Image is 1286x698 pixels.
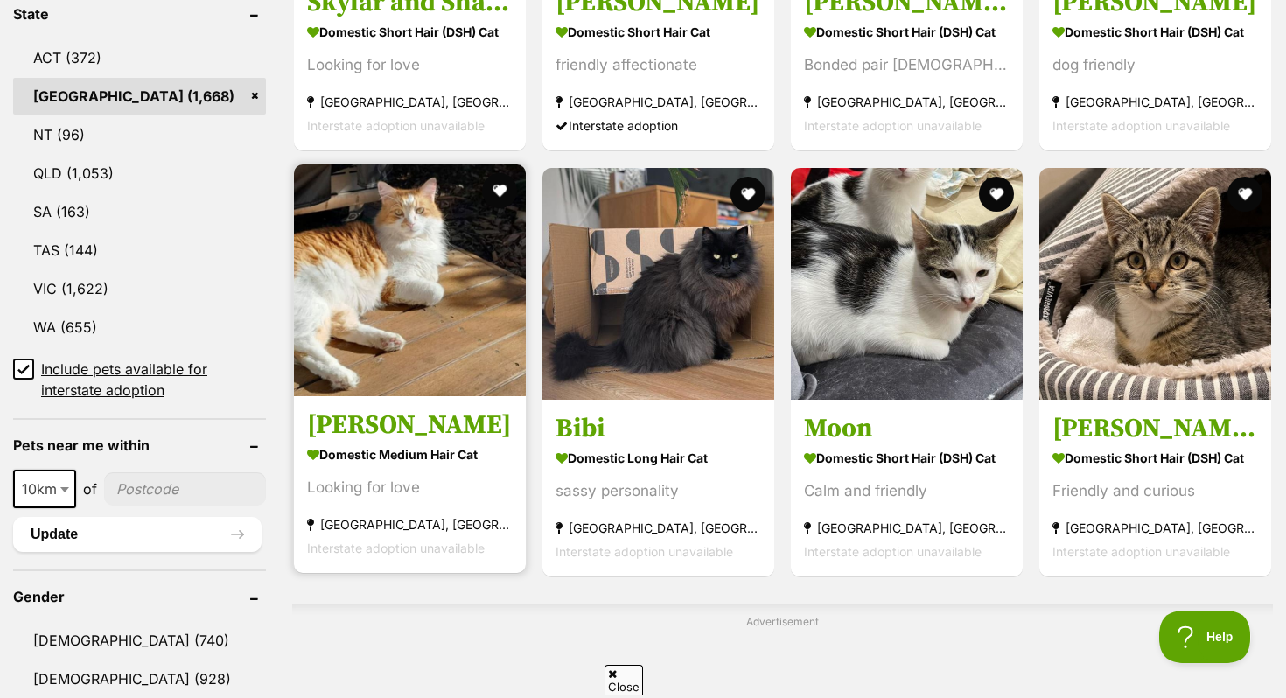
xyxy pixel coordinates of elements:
[307,408,513,442] h3: [PERSON_NAME]
[791,399,1023,576] a: Moon Domestic Short Hair (DSH) Cat Calm and friendly [GEOGRAPHIC_DATA], [GEOGRAPHIC_DATA] Interst...
[13,78,266,115] a: [GEOGRAPHIC_DATA] (1,668)
[83,478,97,499] span: of
[294,395,526,573] a: [PERSON_NAME] Domestic Medium Hair Cat Looking for love [GEOGRAPHIC_DATA], [GEOGRAPHIC_DATA] Inte...
[1052,479,1258,503] div: Friendly and curious
[307,513,513,536] strong: [GEOGRAPHIC_DATA], [GEOGRAPHIC_DATA]
[307,442,513,467] strong: Domestic Medium Hair Cat
[542,399,774,576] a: Bibi Domestic Long Hair Cat sassy personality [GEOGRAPHIC_DATA], [GEOGRAPHIC_DATA] Interstate ado...
[307,541,485,555] span: Interstate adoption unavailable
[1039,399,1271,576] a: [PERSON_NAME] the Explorer! Domestic Short Hair (DSH) Cat Friendly and curious [GEOGRAPHIC_DATA],...
[556,479,761,503] div: sassy personality
[13,193,266,230] a: SA (163)
[13,39,266,76] a: ACT (372)
[1227,177,1262,212] button: favourite
[804,54,1010,78] div: Bonded pair [DEMOGRAPHIC_DATA] & [DEMOGRAPHIC_DATA]
[482,173,517,208] button: favourite
[542,168,774,400] img: Bibi - Domestic Long Hair Cat
[556,516,761,540] strong: [GEOGRAPHIC_DATA], [GEOGRAPHIC_DATA]
[556,115,761,138] div: Interstate adoption
[294,164,526,396] img: Marcel - Domestic Medium Hair Cat
[605,665,643,695] span: Close
[13,660,266,697] a: [DEMOGRAPHIC_DATA] (928)
[556,54,761,78] div: friendly affectionate
[13,155,266,192] a: QLD (1,053)
[791,168,1023,400] img: Moon - Domestic Short Hair (DSH) Cat
[1052,54,1258,78] div: dog friendly
[804,119,982,134] span: Interstate adoption unavailable
[307,91,513,115] strong: [GEOGRAPHIC_DATA], [GEOGRAPHIC_DATA]
[13,437,266,453] header: Pets near me within
[1052,91,1258,115] strong: [GEOGRAPHIC_DATA], [GEOGRAPHIC_DATA]
[1159,611,1251,663] iframe: Help Scout Beacon - Open
[804,544,982,559] span: Interstate adoption unavailable
[15,477,74,501] span: 10km
[13,309,266,346] a: WA (655)
[13,6,266,22] header: State
[104,472,266,506] input: postcode
[1052,445,1258,471] strong: Domestic Short Hair (DSH) Cat
[307,54,513,78] div: Looking for love
[556,20,761,45] strong: Domestic Short Hair Cat
[1052,119,1230,134] span: Interstate adoption unavailable
[804,91,1010,115] strong: [GEOGRAPHIC_DATA], [GEOGRAPHIC_DATA]
[979,177,1014,212] button: favourite
[13,470,76,508] span: 10km
[307,119,485,134] span: Interstate adoption unavailable
[556,544,733,559] span: Interstate adoption unavailable
[730,177,765,212] button: favourite
[13,232,266,269] a: TAS (144)
[13,589,266,604] header: Gender
[804,412,1010,445] h3: Moon
[804,445,1010,471] strong: Domestic Short Hair (DSH) Cat
[556,91,761,115] strong: [GEOGRAPHIC_DATA], [GEOGRAPHIC_DATA]
[13,359,266,401] a: Include pets available for interstate adoption
[13,116,266,153] a: NT (96)
[1052,516,1258,540] strong: [GEOGRAPHIC_DATA], [GEOGRAPHIC_DATA]
[13,622,266,659] a: [DEMOGRAPHIC_DATA] (740)
[307,20,513,45] strong: Domestic Short Hair (DSH) Cat
[1052,412,1258,445] h3: [PERSON_NAME] the Explorer!
[804,20,1010,45] strong: Domestic Short Hair (DSH) Cat
[307,476,513,499] div: Looking for love
[1052,20,1258,45] strong: Domestic Short Hair (DSH) Cat
[804,479,1010,503] div: Calm and friendly
[556,412,761,445] h3: Bibi
[13,270,266,307] a: VIC (1,622)
[556,445,761,471] strong: Domestic Long Hair Cat
[13,517,262,552] button: Update
[1052,544,1230,559] span: Interstate adoption unavailable
[1039,168,1271,400] img: Dora the Explorer! - Domestic Short Hair (DSH) Cat
[804,516,1010,540] strong: [GEOGRAPHIC_DATA], [GEOGRAPHIC_DATA]
[41,359,266,401] span: Include pets available for interstate adoption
